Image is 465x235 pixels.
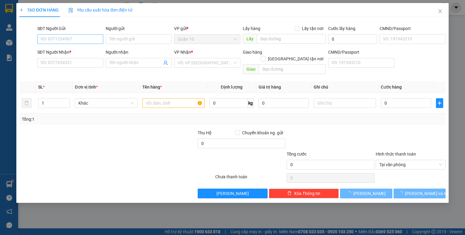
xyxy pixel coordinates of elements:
[347,191,353,195] span: loading
[256,34,326,44] input: Dọc đường
[287,152,307,156] span: Tổng cước
[106,49,172,55] div: Người nhận
[269,189,339,198] button: deleteXóa Thông tin
[438,9,443,14] span: close
[265,55,326,62] span: [GEOGRAPHIC_DATA] tận nơi
[242,26,260,31] span: Lấy hàng
[38,85,43,89] span: SL
[432,3,449,20] button: Close
[259,64,326,74] input: Dọc đường
[328,34,377,44] input: Cước lấy hàng
[294,190,320,197] span: Xóa Thông tin
[328,26,355,31] label: Cước lấy hàng
[242,64,259,74] span: Giao
[19,8,59,12] span: TẠO ĐƠN HÀNG
[197,189,267,198] button: [PERSON_NAME]
[78,99,134,108] span: Khác
[106,25,172,32] div: Người gửi
[197,130,211,135] span: Thu Hộ
[248,98,254,108] span: kg
[174,50,191,55] span: VP Nhận
[376,152,416,156] label: Hình thức thanh toán
[216,190,249,197] span: [PERSON_NAME]
[259,85,281,89] span: Giá trị hàng
[68,8,132,12] span: Yêu cầu xuất hóa đơn điện tử
[379,160,442,169] span: Tại văn phòng
[311,81,378,93] th: Ghi chú
[340,189,392,198] button: [PERSON_NAME]
[68,8,73,13] img: icon
[398,191,405,195] span: loading
[75,85,97,89] span: Đơn vị tính
[242,34,256,44] span: Lấy
[215,173,286,184] div: Chưa thanh toán
[405,190,447,197] span: [PERSON_NAME] và In
[19,8,24,12] span: plus
[37,49,103,55] div: SĐT Người Nhận
[314,98,376,108] input: Ghi Chú
[287,191,292,196] span: delete
[299,25,326,32] span: Lấy tận nơi
[436,101,443,106] span: plus
[380,25,446,32] div: CMND/Passport
[328,49,394,55] div: CMND/Passport
[436,98,443,108] button: plus
[163,60,168,65] span: user-add
[174,25,240,32] div: VP gửi
[142,85,162,89] span: Tên hàng
[240,129,285,136] span: Chuyển khoản ng. gửi
[259,98,309,108] input: 0
[381,85,402,89] span: Cước hàng
[178,35,236,44] span: Quận 10
[242,50,262,55] span: Giao hàng
[353,190,386,197] span: [PERSON_NAME]
[37,25,103,32] div: SĐT Người Gửi
[394,189,446,198] button: [PERSON_NAME] và In
[22,98,31,108] button: delete
[22,116,180,123] div: Tổng: 1
[142,98,205,108] input: VD: Bàn, Ghế
[221,85,242,89] span: Định lượng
